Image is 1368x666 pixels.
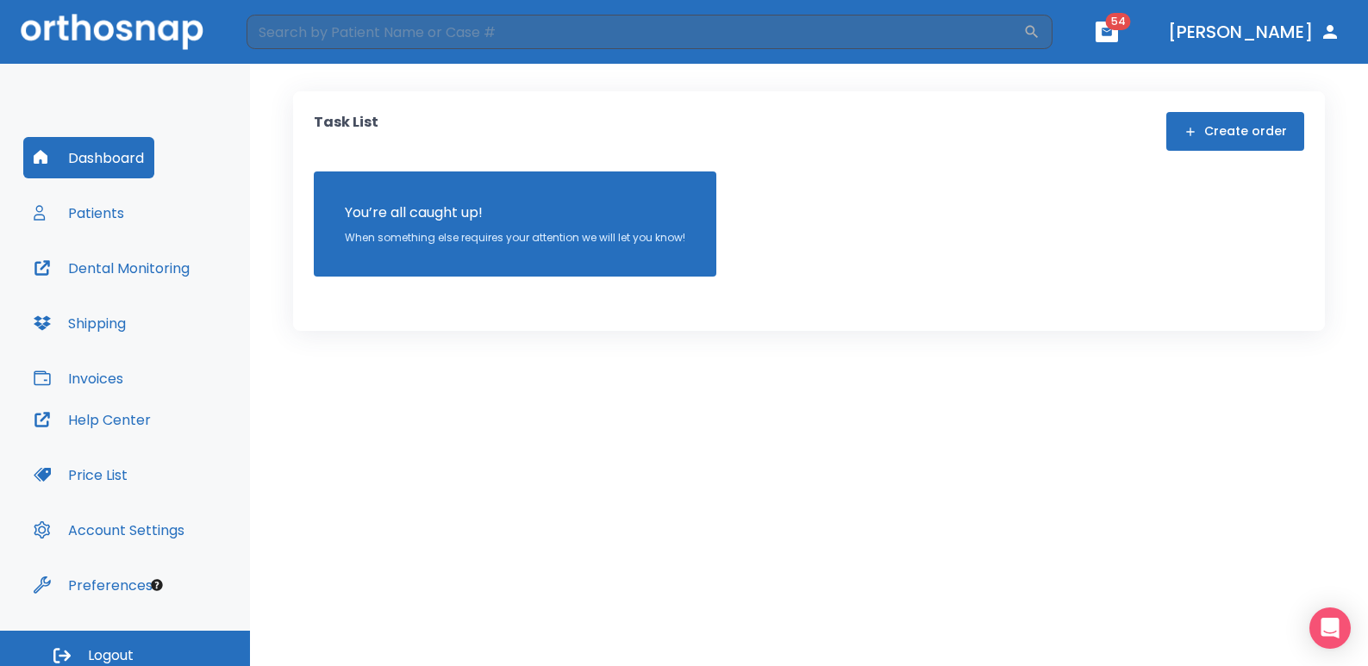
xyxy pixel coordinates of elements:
[23,137,154,178] button: Dashboard
[23,358,134,399] button: Invoices
[1161,16,1347,47] button: [PERSON_NAME]
[23,192,134,233] button: Patients
[23,399,161,440] button: Help Center
[1309,607,1351,649] div: Open Intercom Messenger
[23,509,195,551] button: Account Settings
[23,302,136,344] button: Shipping
[314,112,378,151] p: Task List
[345,230,685,246] p: When something else requires your attention we will let you know!
[1166,112,1304,151] button: Create order
[149,577,165,593] div: Tooltip anchor
[1106,13,1131,30] span: 54
[23,247,200,289] button: Dental Monitoring
[23,454,138,495] button: Price List
[88,646,134,665] span: Logout
[21,14,203,49] img: Orthosnap
[247,15,1023,49] input: Search by Patient Name or Case #
[345,202,685,223] p: You’re all caught up!
[23,564,163,606] button: Preferences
